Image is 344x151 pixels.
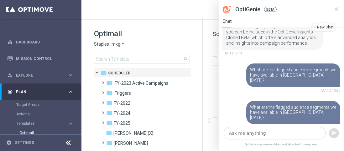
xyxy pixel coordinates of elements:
div: + New Chat [314,25,334,30]
span: FY-2022 [114,100,130,106]
i: settings [6,140,12,146]
span: Staples_mkg [94,41,120,47]
span: Plan [16,90,68,94]
div: What are the flagged audience segments we have available in [GEOGRAPHIC_DATA] [DATE]? [246,63,340,87]
span: .Triggers [114,90,131,96]
svg: OptiGenie Icon [223,5,232,13]
span: Scheduled [213,31,239,37]
div: Actions [16,109,81,119]
i: folder [106,80,112,86]
button: Templates keyboard_arrow_right [16,121,74,126]
button: Staples_mkg arrow_drop_down [94,41,125,47]
i: gps_fixed [7,89,13,95]
span: jonathan_pr_test_{X} [113,130,154,136]
span: OptiGenie may make mistakes, so double-check its response. [219,142,344,151]
input: Search Template [94,55,190,63]
span: BETA [264,7,277,12]
div: Chat [222,19,232,28]
span: FY-2024 [114,110,130,116]
div: [DATE] 13:25 [246,88,340,93]
div: Mission Control [7,50,74,67]
div: Explore [7,73,68,78]
div: Optimail [19,128,81,138]
div: [DATE] 12:18 [222,51,323,56]
button: equalizer Dashboard [7,40,74,45]
div: Templates [17,122,68,125]
i: arrow_drop_down [120,41,125,47]
span: Templates [17,122,61,125]
div: Plan [7,89,68,95]
span: Scheduled [108,70,130,76]
i: folder [106,90,112,96]
i: folder [106,130,112,136]
i: keyboard_arrow_right [68,72,74,78]
i: folder [106,120,112,126]
a: Target Groups [16,102,65,107]
span: Explore [16,73,68,77]
a: Actions [16,112,65,117]
button: Mission Control [7,56,74,61]
a: Mission Control [16,50,74,67]
i: equalizer [7,39,13,45]
i: person_search [7,73,13,78]
i: folder [106,110,112,116]
div: Dashboard [7,34,74,50]
i: folder [101,70,107,76]
h1: Optimail [94,29,190,39]
span: jonathan_testing_folder [114,140,148,146]
a: Optimail [19,130,65,135]
i: folder [106,140,112,146]
button: gps_fixed Plan keyboard_arrow_right [7,89,74,94]
div: What are the flagged audience segments we have available in [GEOGRAPHIC_DATA] [DATE]? [246,101,340,124]
div: Target Groups [16,100,81,109]
i: folder [106,100,112,106]
button: person_search Explore keyboard_arrow_right [7,73,74,78]
a: Dashboard [16,34,74,50]
a: Settings [15,141,34,145]
span: search [183,57,188,62]
i: keyboard_arrow_right [68,121,74,127]
span: FY-2025 [114,120,130,126]
span: .FY-2023 Active Campaigns [114,80,168,86]
i: keyboard_arrow_right [68,89,74,95]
